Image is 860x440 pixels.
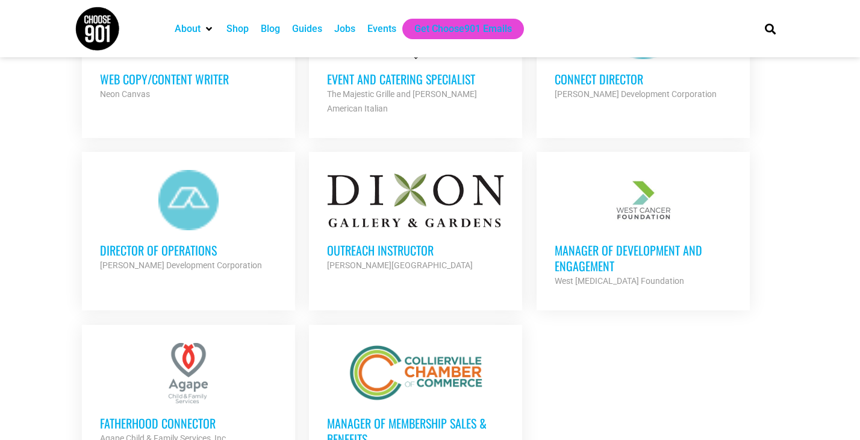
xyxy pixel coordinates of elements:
[175,22,201,36] a: About
[761,19,781,39] div: Search
[309,152,522,291] a: Outreach Instructor [PERSON_NAME][GEOGRAPHIC_DATA]
[327,89,477,113] strong: The Majestic Grille and [PERSON_NAME] American Italian
[100,415,277,431] h3: Fatherhood Connector
[100,71,277,87] h3: Web Copy/Content Writer
[555,71,732,87] h3: Connect Director
[327,242,504,258] h3: Outreach Instructor
[100,89,150,99] strong: Neon Canvas
[555,89,717,99] strong: [PERSON_NAME] Development Corporation
[334,22,355,36] a: Jobs
[555,276,684,286] strong: West [MEDICAL_DATA] Foundation
[100,242,277,258] h3: Director of Operations
[414,22,512,36] a: Get Choose901 Emails
[555,242,732,274] h3: Manager of Development and Engagement
[292,22,322,36] a: Guides
[226,22,249,36] a: Shop
[537,152,750,306] a: Manager of Development and Engagement West [MEDICAL_DATA] Foundation
[327,260,473,270] strong: [PERSON_NAME][GEOGRAPHIC_DATA]
[82,152,295,291] a: Director of Operations [PERSON_NAME] Development Corporation
[100,260,262,270] strong: [PERSON_NAME] Development Corporation
[261,22,280,36] a: Blog
[327,71,504,87] h3: Event and Catering Specialist
[367,22,396,36] a: Events
[169,19,220,39] div: About
[169,19,744,39] nav: Main nav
